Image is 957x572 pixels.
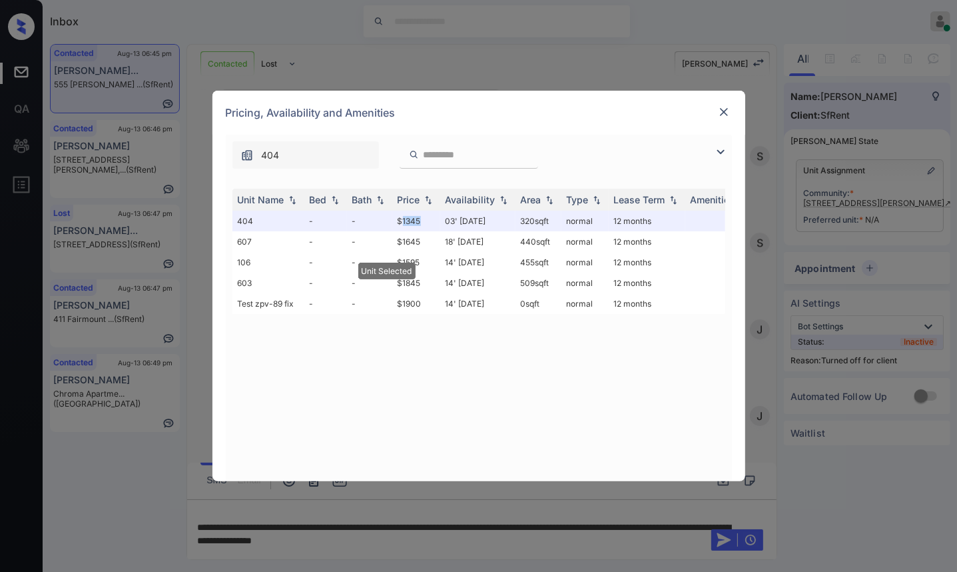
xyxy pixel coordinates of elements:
div: Area [521,194,541,205]
td: 14' [DATE] [440,252,515,273]
td: Test zpv-89 fix [232,293,304,314]
td: - [347,293,392,314]
td: 404 [232,211,304,231]
td: - [347,252,392,273]
img: icon-zuma [713,144,729,160]
td: $1645 [392,231,440,252]
td: normal [561,231,609,252]
div: Bath [352,194,372,205]
td: 603 [232,273,304,293]
td: 12 months [609,211,685,231]
td: - [347,211,392,231]
td: 12 months [609,273,685,293]
td: 0 sqft [515,293,561,314]
div: Availability [446,194,495,205]
td: 03' [DATE] [440,211,515,231]
td: $1595 [392,252,440,273]
img: sorting [590,195,603,205]
td: - [347,231,392,252]
td: 14' [DATE] [440,273,515,293]
td: 12 months [609,231,685,252]
td: 18' [DATE] [440,231,515,252]
td: normal [561,211,609,231]
td: - [304,293,347,314]
td: 12 months [609,293,685,314]
td: 455 sqft [515,252,561,273]
img: sorting [543,195,556,205]
div: Price [398,194,420,205]
td: 607 [232,231,304,252]
td: normal [561,252,609,273]
td: 14' [DATE] [440,293,515,314]
div: Unit Name [238,194,284,205]
td: - [304,252,347,273]
td: $1345 [392,211,440,231]
td: $1845 [392,273,440,293]
div: Pricing, Availability and Amenities [212,91,745,135]
div: Lease Term [614,194,665,205]
td: - [304,211,347,231]
td: - [347,273,392,293]
td: $1900 [392,293,440,314]
td: 320 sqft [515,211,561,231]
div: Type [567,194,589,205]
img: close [717,105,731,119]
img: sorting [374,195,387,205]
span: 404 [262,148,280,163]
img: sorting [422,195,435,205]
td: 509 sqft [515,273,561,293]
img: sorting [497,195,510,205]
td: 440 sqft [515,231,561,252]
img: sorting [328,195,342,205]
td: - [304,273,347,293]
img: sorting [667,195,680,205]
img: icon-zuma [409,149,419,161]
td: normal [561,273,609,293]
img: icon-zuma [240,149,254,162]
td: - [304,231,347,252]
td: 12 months [609,252,685,273]
td: normal [561,293,609,314]
td: 106 [232,252,304,273]
div: Amenities [691,194,735,205]
div: Bed [310,194,327,205]
img: sorting [286,195,299,205]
